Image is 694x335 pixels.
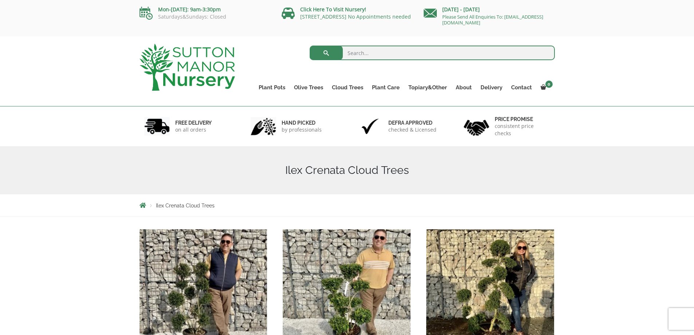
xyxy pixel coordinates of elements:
[251,117,276,136] img: 2.jpg
[140,5,271,14] p: Mon-[DATE]: 9am-3:30pm
[140,202,555,208] nav: Breadcrumbs
[388,126,436,133] p: checked & Licensed
[476,82,507,93] a: Delivery
[507,82,536,93] a: Contact
[495,122,550,137] p: consistent price checks
[290,82,328,93] a: Olive Trees
[254,82,290,93] a: Plant Pots
[442,13,543,26] a: Please Send All Enquiries To: [EMAIL_ADDRESS][DOMAIN_NAME]
[140,44,235,91] img: logo
[300,6,366,13] a: Click Here To Visit Nursery!
[175,126,212,133] p: on all orders
[464,115,489,137] img: 4.jpg
[310,46,555,60] input: Search...
[388,120,436,126] h6: Defra approved
[300,13,411,20] a: [STREET_ADDRESS] No Appointments needed
[175,120,212,126] h6: FREE DELIVERY
[156,203,215,209] span: Ilex Crenata Cloud Trees
[536,82,555,93] a: 0
[451,82,476,93] a: About
[144,117,170,136] img: 1.jpg
[282,120,322,126] h6: hand picked
[140,164,555,177] h1: Ilex Crenata Cloud Trees
[357,117,383,136] img: 3.jpg
[404,82,451,93] a: Topiary&Other
[424,5,555,14] p: [DATE] - [DATE]
[545,81,553,88] span: 0
[140,14,271,20] p: Saturdays&Sundays: Closed
[368,82,404,93] a: Plant Care
[495,116,550,122] h6: Price promise
[282,126,322,133] p: by professionals
[328,82,368,93] a: Cloud Trees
